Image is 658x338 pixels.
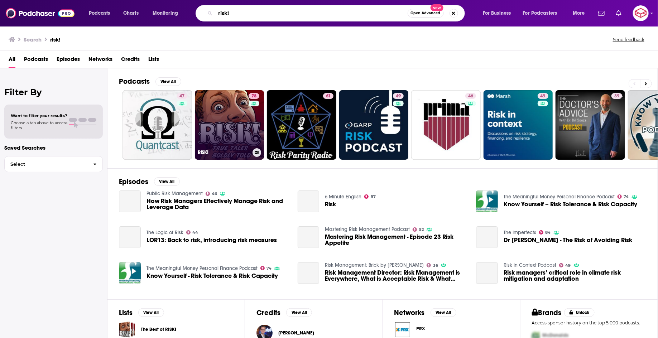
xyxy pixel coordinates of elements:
[433,264,438,267] span: 36
[266,267,272,270] span: 74
[396,93,401,100] span: 49
[298,262,320,284] a: Risk Management Director: Risk Management is Everywhere, What is Acceptable Risk & What Qualities...
[119,226,141,248] a: LOR13: Back to risk, introducing risk measures
[123,90,192,160] a: 47
[431,308,456,317] button: View All
[179,93,184,100] span: 47
[394,322,509,338] a: PRX logoPRX
[192,231,198,234] span: 44
[298,190,320,212] a: Risk
[541,93,546,100] span: 49
[119,177,180,186] a: EpisodesView All
[633,5,649,21] button: Show profile menu
[504,270,646,282] a: Risk managers’ critical role in climate risk mitigation and adaptation
[147,198,289,210] a: How Risk Managers Effectively Manage Risk and Leverage Data
[523,8,557,18] span: For Podcasters
[556,90,625,160] a: 39
[325,234,467,246] a: Mastering Risk Management - Episode 23 Risk Appetite
[325,270,467,282] span: Risk Management Director: Risk Management is Everywhere, What is Acceptable Risk & What Qualities...
[476,190,498,212] a: Know Yourself – Risk Tolerance & Risk Capacity
[394,308,456,317] a: NetworksView All
[119,262,141,284] img: Know Yourself - Risk Tolerance & Risk Capacity
[595,7,607,19] a: Show notifications dropdown
[267,90,336,160] a: 61
[119,177,148,186] h2: Episodes
[119,322,135,338] a: The Best of RISK!
[212,192,217,195] span: 46
[278,330,314,336] a: Dan Riskin
[24,36,42,43] h3: Search
[559,263,571,267] a: 49
[504,194,615,200] a: The Meaningful Money Personal Finance Podcast
[202,5,472,21] div: Search podcasts, credits, & more...
[88,53,112,68] a: Networks
[518,8,568,19] button: open menu
[325,201,336,207] a: Risk
[119,190,141,212] a: How Risk Managers Effectively Manage Risk and Leverage Data
[504,237,632,243] a: Dr Emily - The Risk of Avoiding Risk
[427,263,438,267] a: 36
[4,156,103,172] button: Select
[411,11,441,15] span: Open Advanced
[325,226,410,232] a: Mastering Risk Management Podcast
[504,237,632,243] span: Dr [PERSON_NAME] - The Risk of Avoiding Risk
[468,93,473,100] span: 46
[121,53,140,68] a: Credits
[419,228,424,231] span: 52
[249,93,259,99] a: 78
[6,6,75,20] img: Podchaser - Follow, Share and Rate Podcasts
[624,195,629,198] span: 74
[339,90,409,160] a: 49
[478,8,520,19] button: open menu
[24,53,48,68] a: Podcasts
[394,322,411,338] img: PRX logo
[256,308,280,317] h2: Credits
[148,8,187,19] button: open menu
[483,8,511,18] span: For Business
[260,266,272,270] a: 74
[147,230,183,236] a: The Logic of Risk
[11,113,67,118] span: Want to filter your results?
[411,90,481,160] a: 46
[119,308,164,317] a: ListsView All
[153,8,178,18] span: Monitoring
[564,308,595,317] button: Unlock
[633,5,649,21] span: Logged in as callista
[611,93,622,99] a: 39
[4,144,103,151] p: Saved Searches
[278,330,314,336] span: [PERSON_NAME]
[408,9,444,18] button: Open AdvancedNew
[504,230,536,236] a: The Imperfects
[57,53,80,68] span: Episodes
[326,93,331,100] span: 61
[147,273,278,279] span: Know Yourself - Risk Tolerance & Risk Capacity
[417,326,425,332] span: PRX
[147,265,258,271] a: The Meaningful Money Personal Finance Podcast
[84,8,119,19] button: open menu
[298,226,320,248] a: Mastering Risk Management - Episode 23 Risk Appetite
[148,53,159,68] a: Lists
[198,149,250,155] h3: RISK!
[504,201,637,207] a: Know Yourself – Risk Tolerance & Risk Capacity
[147,190,203,197] a: Public Risk Management
[186,230,198,235] a: 44
[9,53,15,68] a: All
[119,77,150,86] h2: Podcasts
[568,8,594,19] button: open menu
[573,8,585,18] span: More
[215,8,408,19] input: Search podcasts, credits, & more...
[484,90,553,160] a: 49
[195,90,264,160] a: 78RISK!
[546,231,551,234] span: 84
[476,226,498,248] a: Dr Emily - The Risk of Avoiding Risk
